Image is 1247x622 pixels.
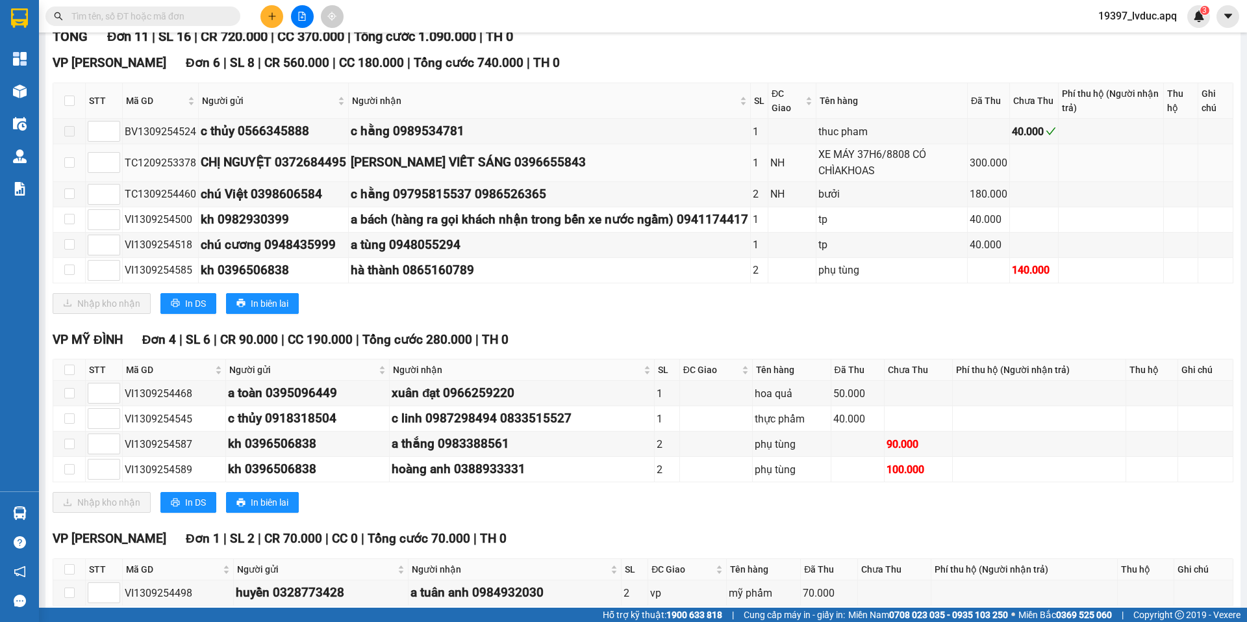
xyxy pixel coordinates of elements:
span: | [194,29,197,44]
td: VI1309254500 [123,207,199,233]
span: question-circle [14,536,26,549]
div: hà thành 0865160789 [351,261,748,280]
span: Mã GD [126,94,185,108]
div: thực phẩm [755,411,829,427]
span: SL 2 [230,531,255,546]
div: 2 [623,585,646,601]
button: printerIn biên lai [226,293,299,314]
span: Tổng cước 1.090.000 [354,29,476,44]
span: CC 180.000 [339,55,404,70]
img: logo-vxr [11,8,28,28]
span: search [54,12,63,21]
div: kh 0396506838 [228,460,386,479]
span: | [479,29,483,44]
div: phụ tùng [755,461,829,478]
div: 2 [753,186,766,202]
div: 180.000 [970,186,1007,202]
div: VI1309254589 [125,461,223,478]
span: Người gửi [229,363,375,377]
div: chú Việt 0398606584 [201,185,346,204]
img: warehouse-icon [13,117,27,131]
span: notification [14,565,26,578]
th: Thu hộ [1118,559,1174,580]
th: Tên hàng [753,359,831,381]
span: Đơn 1 [186,531,220,546]
span: plus [268,12,277,21]
span: file-add [297,12,307,21]
td: VI1309254587 [123,432,226,457]
th: Tên hàng [816,83,968,119]
span: Miền Bắc [1018,608,1112,622]
span: printer [236,498,246,508]
span: | [214,332,217,347]
div: a toàn 0395096449 [228,383,386,403]
div: 1 [753,155,766,171]
span: VP MỸ ĐÌNH [53,332,123,347]
div: a bách (hàng ra gọi khách nhận trong bến xe nước ngầm) 0941174417 [351,210,748,229]
span: | [475,332,479,347]
div: kh 0982930399 [201,210,346,229]
div: 40.000 [970,211,1007,227]
span: Hỗ trợ kỹ thuật: [603,608,722,622]
div: NH [770,155,814,171]
div: 1 [657,385,677,402]
span: | [473,531,477,546]
button: downloadNhập kho nhận [53,293,151,314]
th: Thu hộ [1126,359,1178,381]
span: CR 720.000 [201,29,268,44]
span: | [152,29,155,44]
span: Mã GD [126,363,212,377]
div: VI1309254498 [125,585,231,601]
div: a tuân anh 0984932030 [410,583,618,603]
span: 3 [1202,6,1207,15]
span: CR 70.000 [264,531,322,546]
span: SL 8 [230,55,255,70]
div: c thủy 0566345888 [201,122,346,141]
span: message [14,595,26,607]
div: bưởi [818,186,965,202]
span: ⚪️ [1011,612,1015,617]
div: TC1309254460 [125,186,196,202]
div: phụ tùng [818,262,965,278]
th: Thu hộ [1164,83,1198,119]
th: Tên hàng [727,559,801,580]
div: 70.000 [803,585,855,601]
span: CR 560.000 [264,55,329,70]
span: | [356,332,359,347]
span: Tổng cước 280.000 [362,332,472,347]
button: printerIn DS [160,492,216,513]
span: Cung cấp máy in - giấy in: [744,608,845,622]
span: Đơn 11 [107,29,149,44]
button: file-add [291,5,314,28]
div: 1 [753,211,766,227]
div: 40.000 [970,237,1007,253]
div: VI1309254585 [125,262,196,278]
div: 2 [753,262,766,278]
div: kh 0396506838 [228,434,386,454]
div: 50.000 [833,385,882,402]
span: | [1122,608,1124,622]
img: warehouse-icon [13,506,27,520]
span: | [258,55,261,70]
div: 40.000 [833,411,882,427]
span: VP [PERSON_NAME] [53,55,166,70]
td: VI1309254518 [123,233,199,258]
span: Người gửi [237,562,395,577]
span: Tổng cước 740.000 [414,55,523,70]
td: BV1309254524 [123,119,199,144]
th: Chưa Thu [1010,83,1059,119]
div: NH [770,186,814,202]
span: Mã GD [126,562,220,577]
td: VI1309254498 [123,580,234,606]
td: VI1309254545 [123,406,226,432]
span: In DS [185,495,206,510]
div: a tùng 0948055294 [351,235,748,255]
th: SL [751,83,768,119]
span: | [223,531,227,546]
span: printer [171,498,180,508]
span: ĐC Giao [772,86,803,115]
img: warehouse-icon [13,84,27,98]
div: c hằng 0989534781 [351,122,748,141]
div: hoàng anh 0388933331 [392,460,652,479]
th: Chưa Thu [858,559,931,580]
